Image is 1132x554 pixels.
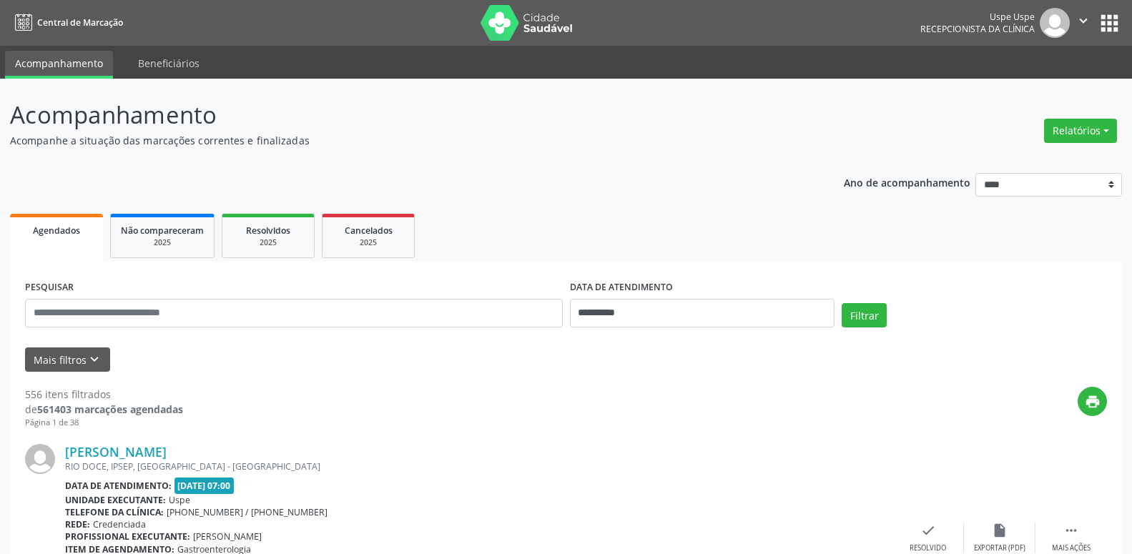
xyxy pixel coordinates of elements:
[992,523,1008,538] i: insert_drive_file
[844,173,970,191] p: Ano de acompanhamento
[920,23,1035,35] span: Recepcionista da clínica
[345,224,393,237] span: Cancelados
[10,11,123,34] a: Central de Marcação
[37,402,183,416] strong: 561403 marcações agendadas
[1044,119,1117,143] button: Relatórios
[65,518,90,530] b: Rede:
[65,444,167,460] a: [PERSON_NAME]
[25,387,183,402] div: 556 itens filtrados
[65,530,190,543] b: Profissional executante:
[33,224,80,237] span: Agendados
[232,237,304,248] div: 2025
[174,478,235,494] span: [DATE] 07:00
[65,506,164,518] b: Telefone da clínica:
[121,237,204,248] div: 2025
[1052,543,1091,553] div: Mais ações
[65,494,166,506] b: Unidade executante:
[93,518,146,530] span: Credenciada
[333,237,404,248] div: 2025
[1063,523,1079,538] i: 
[1085,394,1101,410] i: print
[25,402,183,417] div: de
[1097,11,1122,36] button: apps
[246,224,290,237] span: Resolvidos
[910,543,946,553] div: Resolvido
[1076,13,1091,29] i: 
[167,506,328,518] span: [PHONE_NUMBER] / [PHONE_NUMBER]
[920,523,936,538] i: check
[570,277,673,299] label: DATA DE ATENDIMENTO
[65,460,892,473] div: RIO DOCE, IPSEP, [GEOGRAPHIC_DATA] - [GEOGRAPHIC_DATA]
[1070,8,1097,38] button: 
[25,444,55,474] img: img
[25,347,110,372] button: Mais filtroskeyboard_arrow_down
[169,494,190,506] span: Uspe
[65,480,172,492] b: Data de atendimento:
[5,51,113,79] a: Acompanhamento
[842,303,887,327] button: Filtrar
[10,133,789,148] p: Acompanhe a situação das marcações correntes e finalizadas
[920,11,1035,23] div: Uspe Uspe
[1078,387,1107,416] button: print
[87,352,102,367] i: keyboard_arrow_down
[128,51,210,76] a: Beneficiários
[974,543,1025,553] div: Exportar (PDF)
[25,417,183,429] div: Página 1 de 38
[193,530,262,543] span: [PERSON_NAME]
[10,97,789,133] p: Acompanhamento
[121,224,204,237] span: Não compareceram
[37,16,123,29] span: Central de Marcação
[25,277,74,299] label: PESQUISAR
[1040,8,1070,38] img: img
